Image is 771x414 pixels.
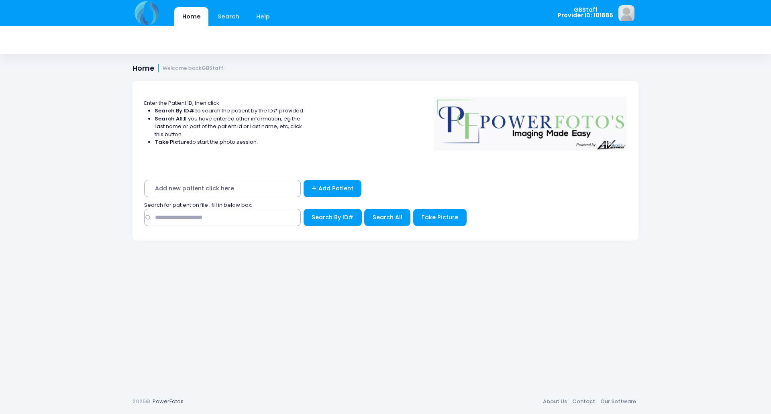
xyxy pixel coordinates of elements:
[155,107,305,115] li: to search the patient by the ID# provided.
[133,398,150,405] span: 2025©
[430,91,631,151] img: Logo
[618,5,634,21] img: image
[155,115,184,122] strong: Search All:
[144,201,252,209] span: Search for patient on file : fill in below box;
[598,394,638,409] a: Our Software
[421,213,458,221] span: Take Picture
[155,115,305,139] li: If you have entered other information, eg the Last name or part of the patient id or Last name, e...
[304,180,362,197] a: Add Patient
[413,209,467,226] button: Take Picture
[144,99,219,107] span: Enter the Patient ID, then click
[153,398,184,405] a: PowerFotos
[155,138,191,146] strong: Take Picture:
[155,138,305,146] li: to start the photo session.
[133,64,223,73] h1: Home
[249,7,278,26] a: Help
[373,213,402,221] span: Search All
[174,7,208,26] a: Home
[540,394,569,409] a: About Us
[312,213,353,221] span: Search By ID#
[144,180,301,197] span: Add new patient click here
[155,107,196,114] strong: Search By ID#:
[569,394,598,409] a: Contact
[210,7,247,26] a: Search
[558,7,613,18] span: GBStaff Provider ID: 101885
[202,65,223,71] strong: GBStaff
[364,209,410,226] button: Search All
[163,65,223,71] small: Welcome back
[304,209,362,226] button: Search By ID#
